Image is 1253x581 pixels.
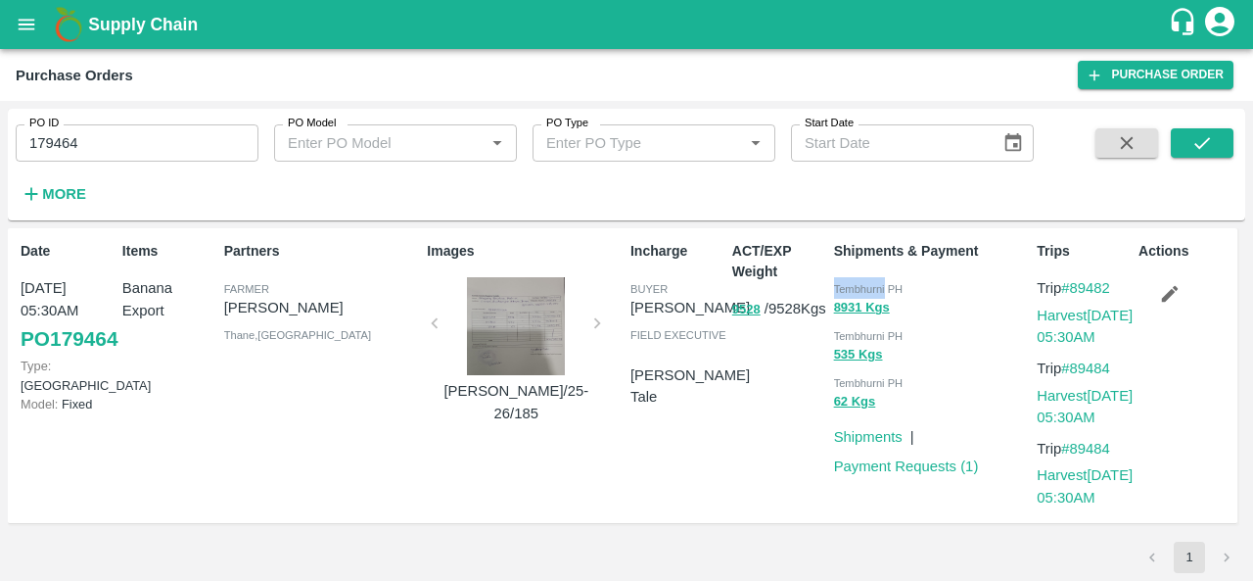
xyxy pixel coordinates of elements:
button: 535 Kgs [834,344,883,366]
p: / 9528 Kgs [732,298,826,320]
label: Start Date [805,116,854,131]
input: Start Date [791,124,987,162]
button: Open [743,130,768,156]
a: Harvest[DATE] 05:30AM [1037,308,1133,345]
button: 9528 [732,299,761,321]
img: logo [49,5,88,44]
button: Choose date [995,124,1032,162]
p: Incharge [630,241,724,262]
p: [PERSON_NAME] [630,297,750,318]
label: PO Model [288,116,337,131]
a: Harvest[DATE] 05:30AM [1037,388,1133,425]
a: #89484 [1061,361,1110,376]
p: Trip [1037,277,1133,299]
p: [DATE] 05:30AM [21,277,115,321]
p: [PERSON_NAME]/25-26/185 [442,380,589,424]
input: Enter PO ID [16,124,258,162]
div: Purchase Orders [16,63,133,88]
a: Purchase Order [1078,61,1233,89]
strong: More [42,186,86,202]
button: page 1 [1174,542,1205,573]
p: Trip [1037,438,1133,460]
button: More [16,177,91,211]
span: buyer [630,283,668,295]
p: ACT/EXP Weight [732,241,826,282]
a: #89482 [1061,280,1110,296]
span: Tembhurni PH [834,330,904,342]
button: Open [485,130,510,156]
input: Enter PO Model [280,130,453,156]
label: PO Type [546,116,588,131]
span: field executive [630,329,726,341]
nav: pagination navigation [1134,542,1245,573]
a: Payment Requests (1) [834,459,979,474]
span: Tembhurni PH [834,283,904,295]
span: Farmer [224,283,269,295]
b: Supply Chain [88,15,198,34]
p: Partners [224,241,420,262]
button: open drawer [4,2,49,47]
div: account of current user [1202,4,1237,45]
p: Banana Export [122,277,216,321]
p: Trips [1037,241,1131,262]
button: 62 Kgs [834,391,876,413]
p: Shipments & Payment [834,241,1030,262]
a: Harvest[DATE] 05:30AM [1037,467,1133,505]
p: Items [122,241,216,262]
p: [PERSON_NAME] [224,297,420,318]
a: Supply Chain [88,11,1168,38]
div: | [903,418,914,448]
a: Shipments [834,429,903,445]
p: Images [427,241,623,262]
button: 8931 Kgs [834,297,890,319]
label: PO ID [29,116,59,131]
p: Actions [1138,241,1232,262]
input: Enter PO Type [538,130,712,156]
p: [PERSON_NAME] Tale [630,364,750,409]
div: customer-support [1168,7,1202,42]
p: Fixed [21,395,115,413]
p: [GEOGRAPHIC_DATA] [21,357,115,394]
a: #89484 [1061,441,1110,457]
p: Trip [1037,358,1133,379]
span: Tembhurni PH [834,377,904,389]
p: Date [21,241,115,262]
span: Model: [21,397,58,412]
a: PO179464 [21,321,117,357]
span: Thane , [GEOGRAPHIC_DATA] [224,329,371,341]
span: Type: [21,359,51,373]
